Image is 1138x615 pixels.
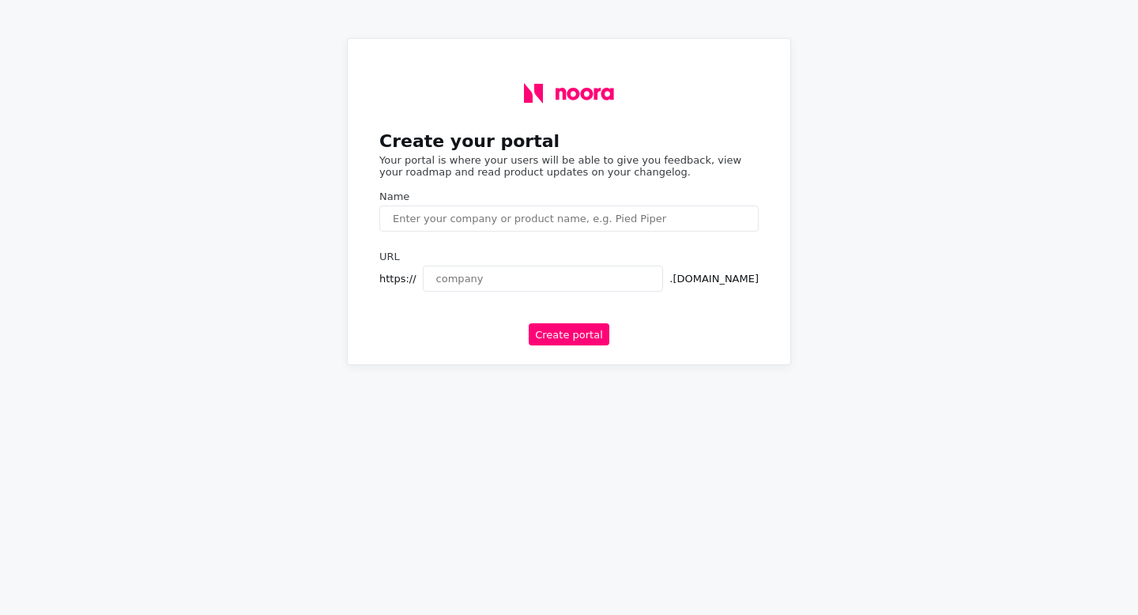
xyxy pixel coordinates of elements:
[379,206,759,232] input: Enter your company or product name, e.g. Pied Piper
[379,273,416,285] div: https://
[379,191,759,202] div: Name
[379,251,759,262] div: URL
[379,131,759,151] div: Create your portal
[529,323,609,345] button: Create portal
[379,154,759,178] div: Your portal is where your users will be able to give you feedback, view your roadmap and read pro...
[669,273,759,285] div: .[DOMAIN_NAME]
[423,266,664,292] input: company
